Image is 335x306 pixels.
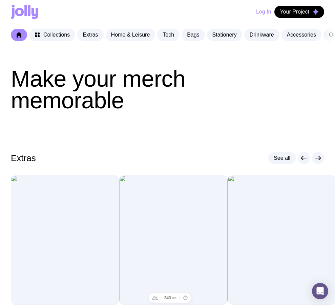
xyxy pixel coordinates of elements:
[274,6,324,18] button: Your Project
[312,283,328,299] div: Open Intercom Messenger
[11,153,36,163] h2: Extras
[268,152,296,164] a: See all
[106,29,155,41] a: Home & Leisure
[43,31,70,38] span: Collections
[256,6,271,18] button: Log In
[244,29,279,41] a: Drinkware
[281,29,321,41] a: Accessories
[280,8,309,15] span: Your Project
[182,29,205,41] a: Bags
[207,29,242,41] a: Stationery
[157,29,180,41] a: Tech
[77,29,103,41] a: Extras
[11,66,185,113] span: Make your merch memorable
[29,29,75,41] a: Collections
